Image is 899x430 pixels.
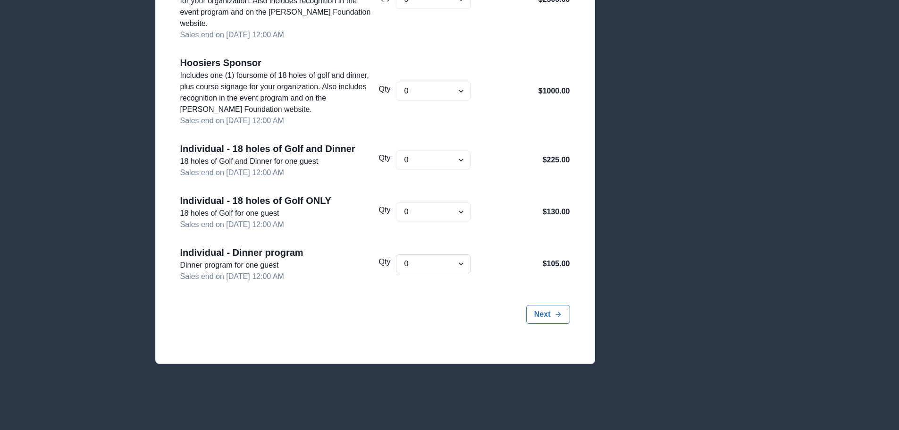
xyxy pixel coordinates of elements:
p: Dinner program for one guest [180,260,279,271]
label: Qty [379,204,391,216]
label: Qty [379,84,391,95]
p: Sales end on [DATE] 12:00 AM [180,29,284,41]
p: $ 225.00 [543,154,570,166]
p: Hoosiers Sponsor [180,56,261,70]
p: Individual - Dinner program [180,245,303,260]
p: $ 105.00 [543,258,570,270]
p: Sales end on [DATE] 12:00 AM [180,167,284,178]
p: Sales end on [DATE] 12:00 AM [180,219,284,230]
p: Sales end on [DATE] 12:00 AM [180,271,284,282]
p: $ 1000.00 [538,85,570,97]
button: Next [526,305,570,324]
p: Includes one (1) foursome of 18 holes of golf and dinner, plus course signage for your organizati... [180,70,371,115]
p: Individual - 18 holes of Golf and Dinner [180,142,355,156]
p: Individual - 18 holes of Golf ONLY [180,194,331,208]
label: Qty [379,256,391,268]
p: 18 holes of Golf for one guest [180,208,279,219]
p: Sales end on [DATE] 12:00 AM [180,115,284,126]
p: $ 130.00 [543,206,570,218]
p: 18 holes of Golf and Dinner for one guest [180,156,319,167]
label: Qty [379,152,391,164]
